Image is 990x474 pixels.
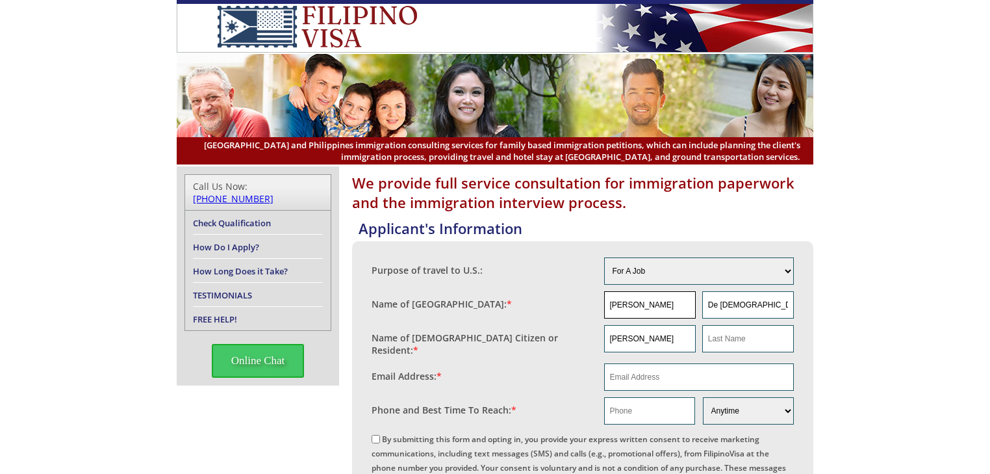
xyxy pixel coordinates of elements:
[190,139,800,163] span: [GEOGRAPHIC_DATA] and Philippines immigration consulting services for family based immigration pe...
[703,397,794,425] select: Phone and Best Reach Time are required.
[193,180,323,205] div: Call Us Now:
[212,344,305,378] span: Online Chat
[193,265,288,277] a: How Long Does it Take?
[359,218,813,238] h4: Applicant's Information
[193,192,273,205] a: [PHONE_NUMBER]
[193,241,259,253] a: How Do I Apply?
[372,370,442,382] label: Email Address:
[352,173,813,212] h1: We provide full service consultation for immigration paperwork and the immigration interview proc...
[193,289,252,301] a: TESTIMONIALS
[604,325,696,352] input: First Name
[372,404,516,416] label: Phone and Best Time To Reach:
[372,435,380,443] input: By submitting this form and opting in, you provide your express written consent to receive market...
[372,332,591,356] label: Name of [DEMOGRAPHIC_DATA] Citizen or Resident:
[702,325,794,352] input: Last Name
[604,397,695,425] input: Phone
[702,291,794,319] input: Last Name
[372,298,512,310] label: Name of [GEOGRAPHIC_DATA]:
[604,363,794,391] input: Email Address
[193,313,237,325] a: FREE HELP!
[604,291,696,319] input: First Name
[193,217,271,229] a: Check Qualification
[372,264,483,276] label: Purpose of travel to U.S.:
